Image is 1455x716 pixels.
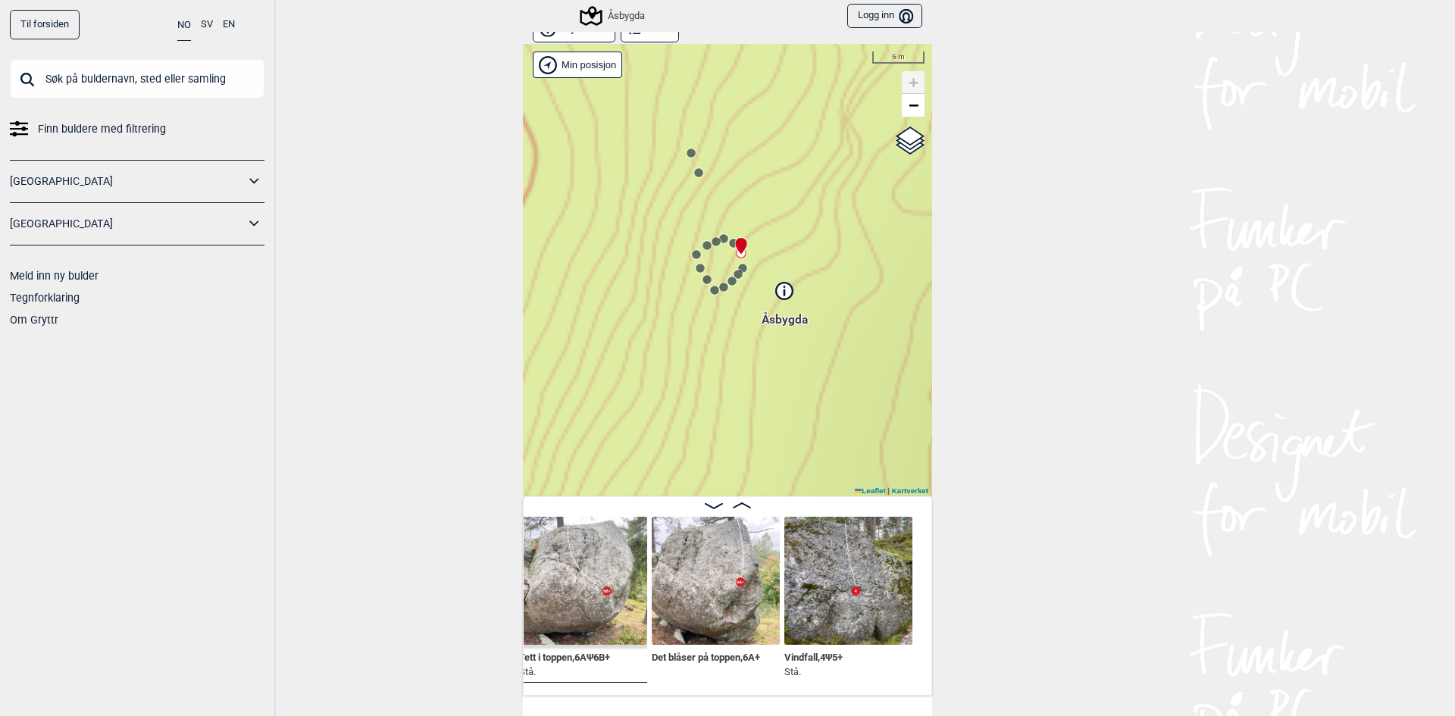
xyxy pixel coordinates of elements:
button: NO [177,10,191,41]
span: Vindfall , 4 Ψ 5+ [784,649,843,663]
a: Finn buldere med filtrering [10,118,264,140]
input: Søk på buldernavn, sted eller samling [10,59,264,98]
div: 5 m [872,52,925,64]
span: Det blåser på toppen , 6A+ [652,649,760,663]
span: Finn buldere med filtrering [38,118,166,140]
img: Tett i toppen [519,517,647,645]
a: Om Gryttr [10,314,58,326]
a: Layers [896,124,925,158]
a: Zoom out [902,94,925,117]
a: Leaflet [855,486,886,495]
a: Tegnforklaring [10,292,80,304]
a: [GEOGRAPHIC_DATA] [10,213,245,235]
div: Åsbygda [582,7,645,25]
span: Tett i toppen , 6A Ψ 6B+ [519,649,610,663]
p: Stå. [784,664,843,680]
img: Det blaser pa toppen [652,517,780,645]
a: Zoom in [902,71,925,94]
span: − [909,95,918,114]
span: | [887,486,890,495]
button: Logg inn [847,4,922,29]
a: [GEOGRAPHIC_DATA] [10,170,245,192]
button: SV [201,10,213,39]
p: Stå. [519,664,610,680]
span: + [909,73,918,92]
button: EN [223,10,235,39]
div: Åsbygda [780,297,789,306]
img: Vindfall 230926 [784,517,912,645]
a: Til forsiden [10,10,80,39]
a: Meld inn ny bulder [10,270,99,282]
div: Vis min posisjon [533,52,622,78]
a: Kartverket [892,486,928,495]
